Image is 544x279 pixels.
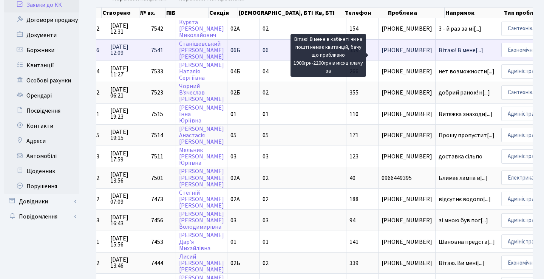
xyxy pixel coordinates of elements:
span: 03 [263,216,269,225]
span: [PHONE_NUMBER] [382,47,432,53]
a: [PERSON_NAME][PERSON_NAME]Володимирівна [179,210,224,231]
span: Витяжка знаходи[...] [439,110,493,118]
span: доставка сільпо [439,153,495,160]
span: 7456 [151,216,163,225]
span: [DATE] 07:09 [110,193,145,205]
div: Вітаю! В мене в кабінеті чи на пошті немає квитанцій, бачу що приблизно 1900грн-2200грн в місяц п... [291,34,366,77]
span: [PHONE_NUMBER] [382,196,432,202]
span: [DATE] 19:15 [110,129,145,141]
span: СП6 [89,47,104,53]
span: [DATE] 13:56 [110,172,145,184]
span: 7523 [151,88,163,97]
span: 02 [263,259,269,267]
span: 04Б [230,67,240,76]
span: 01 [263,110,269,118]
span: [PHONE_NUMBER] [382,239,432,245]
span: 02Б [230,88,240,97]
a: [PERSON_NAME]Дар’яМихайлівна [179,231,224,253]
span: 154 [349,25,359,33]
span: 04 [263,67,269,76]
span: [DATE] 15:56 [110,236,145,248]
span: 0966449395 [382,175,432,181]
th: Створено [102,8,139,18]
th: Кв, БТІ [314,8,344,18]
span: [DATE] 12:09 [110,44,145,56]
a: [PERSON_NAME]НаталіяСергіївна [179,61,224,82]
a: Станішевський[PERSON_NAME][PERSON_NAME] [179,40,224,61]
span: [DATE] 11:27 [110,65,145,77]
span: СП5 [89,132,104,138]
a: Посвідчення [4,103,79,118]
a: Контакти [4,118,79,133]
a: Договори продажу [4,12,79,28]
span: зі мною був пог[...] [439,216,488,225]
span: 7533 [151,67,163,76]
a: Квитанції [4,58,79,73]
span: 02 [263,88,269,97]
a: Автомобілі [4,149,79,164]
span: 339 [349,259,359,267]
a: Орендарі [4,88,79,103]
span: 355 [349,88,359,97]
th: ПІБ [165,8,208,18]
span: 03 [263,152,269,161]
th: Напрямок [445,8,503,18]
span: 03 [230,152,236,161]
a: ЧорнийВ'ячеслав[PERSON_NAME] [179,82,224,103]
span: 7501 [151,174,163,182]
a: Повідомлення [4,209,79,224]
a: Адреси [4,133,79,149]
span: 3 - й раз за мі[...] [439,25,481,33]
a: [PERSON_NAME][PERSON_NAME][PERSON_NAME] [179,167,224,189]
span: 02 [263,195,269,203]
span: 40 [349,174,355,182]
span: 06 [263,46,269,54]
span: 7515 [151,110,163,118]
span: [PHONE_NUMBER] [382,153,432,160]
span: нет возможности[...] [439,67,495,76]
span: [PHONE_NUMBER] [382,217,432,223]
span: [PHONE_NUMBER] [382,132,432,138]
a: Довідники [4,194,79,209]
span: 141 [349,238,359,246]
span: СП2 [89,175,104,181]
span: [DATE] 19:23 [110,108,145,120]
span: СП1 [89,239,104,245]
span: СП4 [89,68,104,74]
span: СП2 [89,260,104,266]
span: 7541 [151,46,163,54]
span: 188 [349,195,359,203]
span: 02А [230,174,240,182]
span: Вітаю. Ви мені[...] [439,259,485,267]
span: 171 [349,131,359,139]
span: [PHONE_NUMBER] [382,260,432,266]
span: [PHONE_NUMBER] [382,26,432,32]
span: [PHONE_NUMBER] [382,68,432,74]
span: 7473 [151,195,163,203]
span: 94 [349,216,355,225]
span: 7453 [151,238,163,246]
a: Порушення [4,179,79,194]
span: 01 [263,238,269,246]
th: № вх. [139,8,165,18]
th: Телефон [344,8,387,18]
span: [DATE] 13:46 [110,257,145,269]
span: 7444 [151,259,163,267]
span: СП2 [89,90,104,96]
span: Шановна предста[...] [439,238,495,246]
th: Секція [209,8,238,18]
th: [DEMOGRAPHIC_DATA], БТІ [238,8,314,18]
span: 02А [230,195,240,203]
a: Щоденник [4,164,79,179]
span: СП2 [89,196,104,202]
span: 7514 [151,131,163,139]
span: 110 [349,110,359,118]
span: СП2 [89,26,104,32]
span: 01 [230,110,236,118]
a: [PERSON_NAME]ІннаЮріївна [179,104,224,125]
span: [DATE] 06:21 [110,87,145,99]
span: СП1 [89,111,104,117]
span: 05 [230,131,236,139]
th: Проблема [387,8,445,18]
span: СП3 [89,217,104,223]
